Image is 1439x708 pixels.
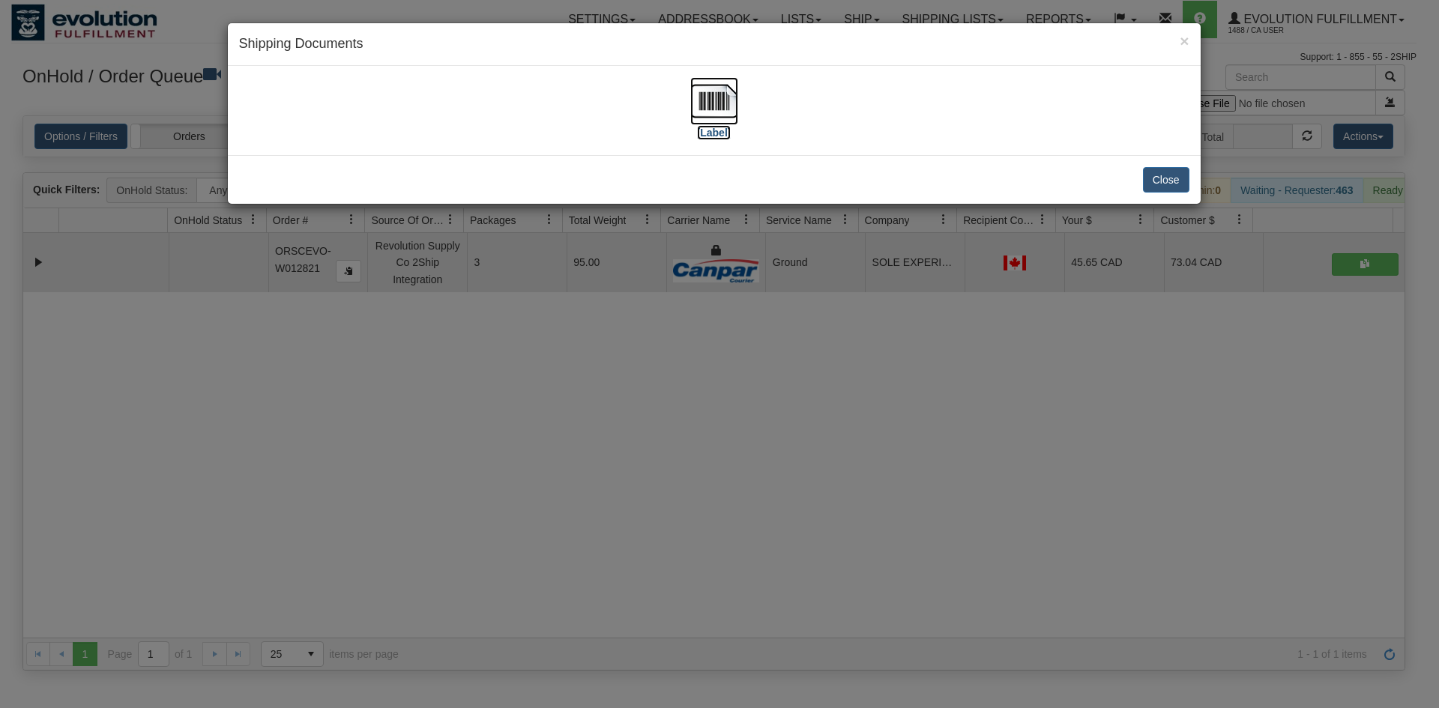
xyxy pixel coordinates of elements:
[1143,167,1189,193] button: Close
[690,94,738,138] a: [Label]
[239,34,1189,54] h4: Shipping Documents
[1180,32,1189,49] span: ×
[1180,33,1189,49] button: Close
[697,125,731,140] label: [Label]
[690,77,738,125] img: barcode.jpg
